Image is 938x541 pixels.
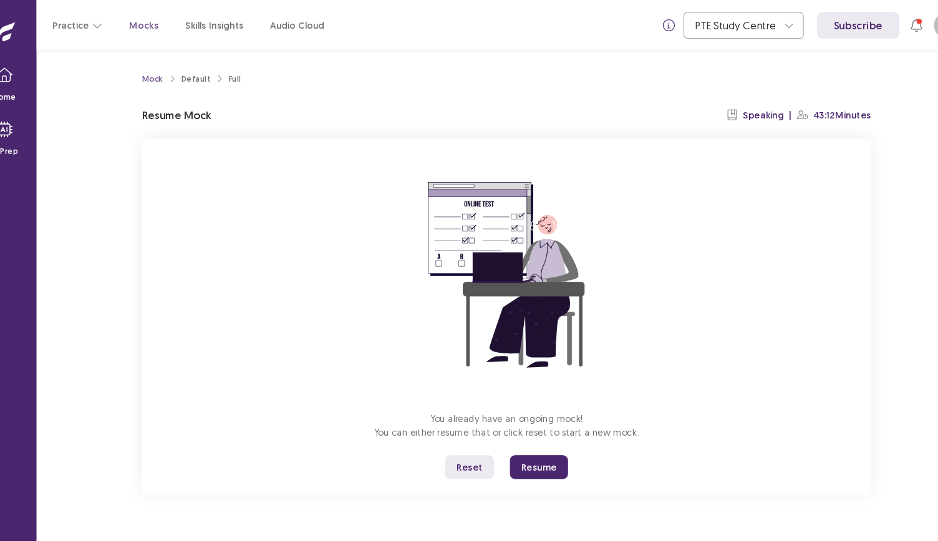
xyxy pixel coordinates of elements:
[675,12,752,36] div: PTE Study Centre
[17,136,43,147] p: AI Prep
[785,101,839,114] p: 43:12 Minutes
[19,85,41,96] p: Home
[278,17,329,31] a: Audio Cloud
[239,68,251,79] div: Full
[639,12,662,35] button: info
[195,68,222,79] div: Default
[898,11,923,36] button: NG
[789,11,866,36] a: Subscribe
[387,145,611,369] img: attend-mock
[442,425,487,448] button: Reset
[720,101,758,114] p: Speaking
[502,425,556,448] button: Resume
[158,68,178,79] a: Mock
[763,101,765,114] p: |
[375,384,623,410] p: You already have an ongoing mock! You can either resume that or click reset to start a new mock.
[199,17,253,31] a: Skills Insights
[75,12,122,35] button: Practice
[147,17,174,31] a: Mocks
[158,68,251,79] nav: breadcrumb
[158,100,223,115] p: Resume Mock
